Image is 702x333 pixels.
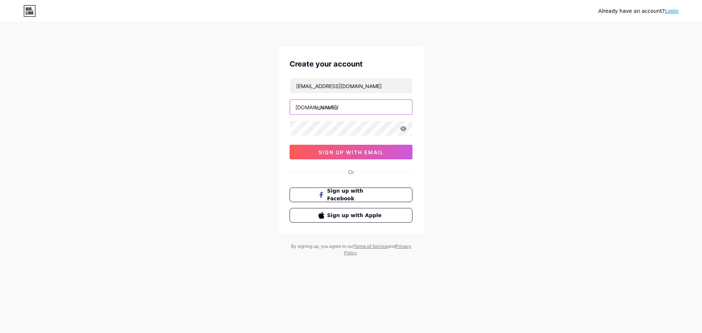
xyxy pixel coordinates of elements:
button: Sign up with Apple [290,208,412,223]
span: Sign up with Facebook [327,187,384,203]
div: Or [348,168,354,176]
span: Sign up with Apple [327,212,384,219]
input: username [290,100,412,114]
div: By signing up, you agree to our and . [289,243,413,256]
span: sign up with email [318,149,384,155]
div: Already have an account? [599,7,679,15]
button: Sign up with Facebook [290,188,412,202]
button: sign up with email [290,145,412,159]
a: Login [665,8,679,14]
input: Email [290,79,412,93]
div: Create your account [290,58,412,69]
div: [DOMAIN_NAME]/ [295,103,339,111]
a: Terms of Service [354,243,388,249]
